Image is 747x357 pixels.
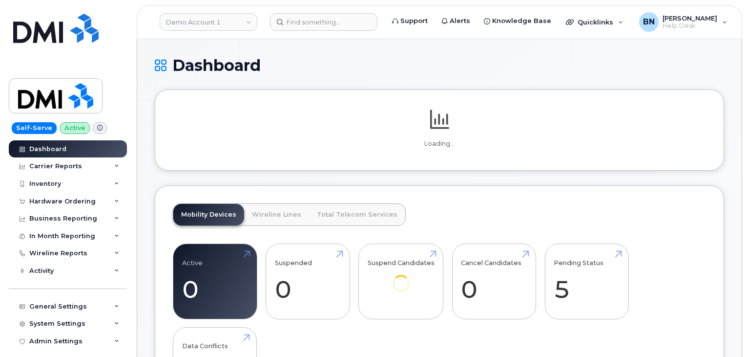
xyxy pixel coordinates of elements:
a: Suspend Candidates [368,249,435,306]
a: Pending Status 5 [554,249,620,314]
a: Active 0 [182,249,248,314]
a: Total Telecom Services [309,204,405,225]
a: Mobility Devices [173,204,244,225]
a: Suspended 0 [275,249,341,314]
p: Loading... [173,139,706,148]
h1: Dashboard [155,57,724,74]
a: Cancel Candidates 0 [461,249,527,314]
a: Wireline Lines [244,204,309,225]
